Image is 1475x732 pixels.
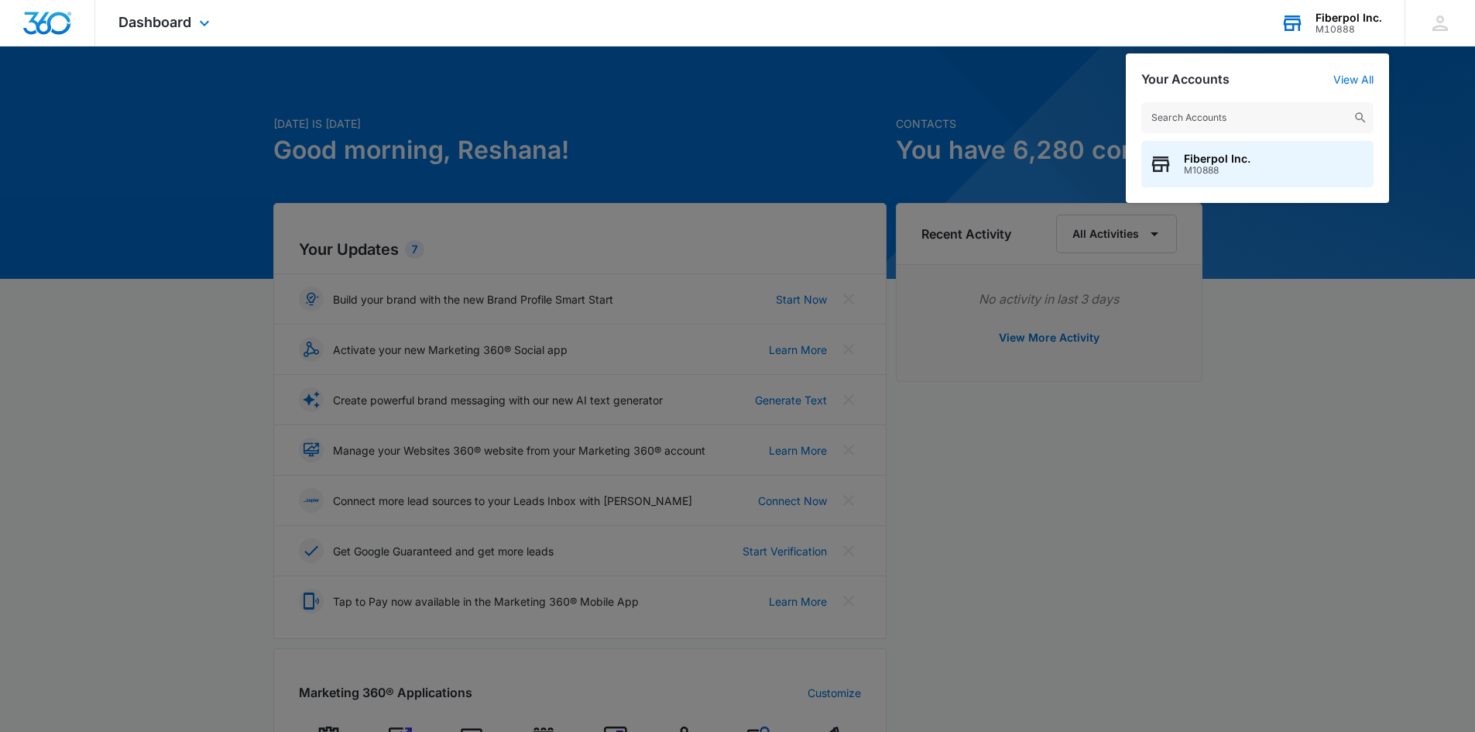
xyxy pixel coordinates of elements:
a: View All [1333,73,1374,86]
button: Fiberpol Inc.M10888 [1141,141,1374,187]
div: account id [1315,24,1382,35]
input: Search Accounts [1141,102,1374,133]
span: Dashboard [118,14,191,30]
span: M10888 [1184,165,1250,176]
h2: Your Accounts [1141,72,1230,87]
div: account name [1315,12,1382,24]
span: Fiberpol Inc. [1184,153,1250,165]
